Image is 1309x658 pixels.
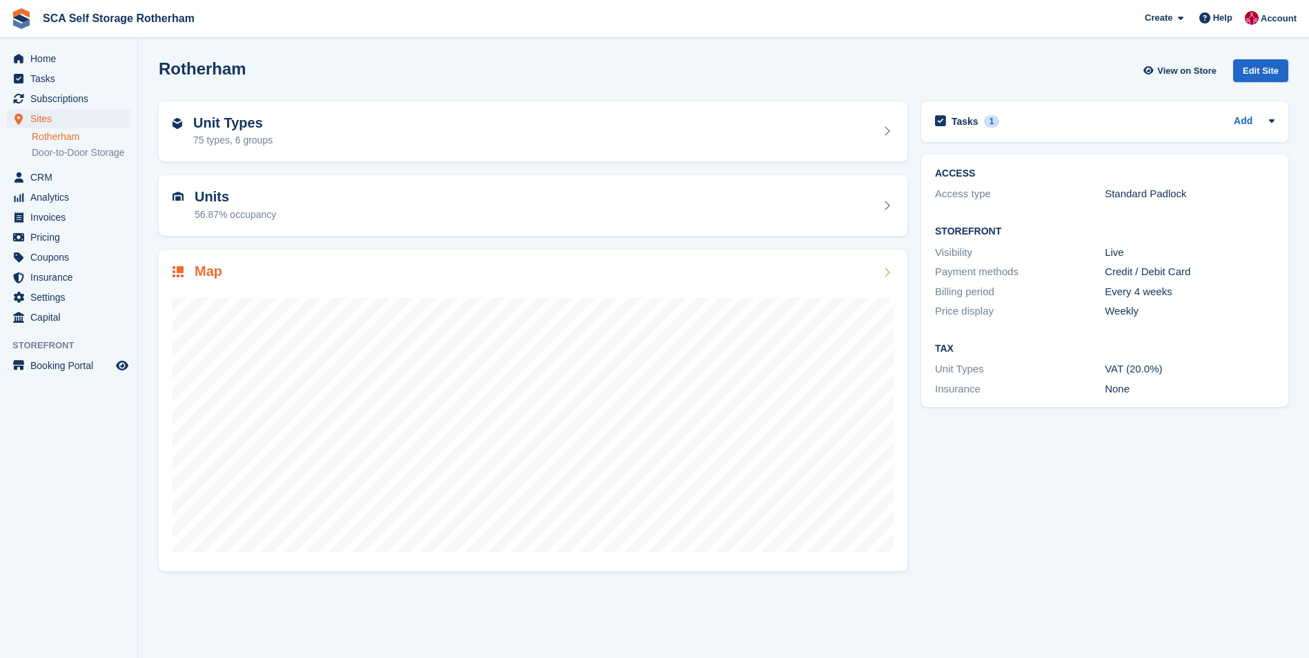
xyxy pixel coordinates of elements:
[1261,12,1297,26] span: Account
[30,188,113,207] span: Analytics
[1105,381,1274,397] div: None
[30,69,113,88] span: Tasks
[30,49,113,68] span: Home
[7,49,130,68] a: menu
[935,245,1105,261] div: Visibility
[7,89,130,108] a: menu
[159,101,907,162] a: Unit Types 75 types, 6 groups
[935,226,1274,237] h2: Storefront
[935,284,1105,300] div: Billing period
[30,228,113,247] span: Pricing
[1233,59,1288,88] a: Edit Site
[935,303,1105,319] div: Price display
[7,268,130,287] a: menu
[173,118,182,129] img: unit-type-icn-2b2737a686de81e16bb02015468b77c625bbabd49415b5ef34ead5e3b44a266d.svg
[935,381,1105,397] div: Insurance
[193,133,273,148] div: 75 types, 6 groups
[7,69,130,88] a: menu
[935,168,1274,179] h2: ACCESS
[195,263,222,279] h2: Map
[195,208,276,222] div: 56.87% occupancy
[7,288,130,307] a: menu
[173,192,184,201] img: unit-icn-7be61d7bf1b0ce9d3e12c5938cc71ed9869f7b940bace4675aadf7bd6d80202e.svg
[30,248,113,267] span: Coupons
[7,168,130,187] a: menu
[30,89,113,108] span: Subscriptions
[1233,59,1288,82] div: Edit Site
[37,7,200,30] a: SCA Self Storage Rotherham
[7,109,130,128] a: menu
[30,356,113,375] span: Booking Portal
[159,59,246,78] h2: Rotherham
[30,208,113,227] span: Invoices
[32,146,130,159] a: Door-to-Door Storage
[159,250,907,572] a: Map
[114,357,130,374] a: Preview store
[952,115,978,128] h2: Tasks
[30,168,113,187] span: CRM
[1234,114,1252,130] a: Add
[7,208,130,227] a: menu
[11,8,32,29] img: stora-icon-8386f47178a22dfd0bd8f6a31ec36ba5ce8667c1dd55bd0f319d3a0aa187defe.svg
[1105,303,1274,319] div: Weekly
[7,228,130,247] a: menu
[193,115,273,131] h2: Unit Types
[935,186,1105,202] div: Access type
[1105,361,1274,377] div: VAT (20.0%)
[30,109,113,128] span: Sites
[935,343,1274,355] h2: Tax
[1157,64,1217,78] span: View on Store
[7,308,130,327] a: menu
[935,264,1105,280] div: Payment methods
[1145,11,1172,25] span: Create
[30,288,113,307] span: Settings
[1105,245,1274,261] div: Live
[195,189,276,205] h2: Units
[1105,186,1274,202] div: Standard Padlock
[12,339,137,352] span: Storefront
[1105,264,1274,280] div: Credit / Debit Card
[1141,59,1222,82] a: View on Store
[984,115,1000,128] div: 1
[1105,284,1274,300] div: Every 4 weeks
[1213,11,1232,25] span: Help
[173,266,184,277] img: map-icn-33ee37083ee616e46c38cad1a60f524a97daa1e2b2c8c0bc3eb3415660979fc1.svg
[30,308,113,327] span: Capital
[1245,11,1259,25] img: Thomas Webb
[7,356,130,375] a: menu
[159,175,907,236] a: Units 56.87% occupancy
[7,248,130,267] a: menu
[30,268,113,287] span: Insurance
[32,130,130,143] a: Rotherham
[7,188,130,207] a: menu
[935,361,1105,377] div: Unit Types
